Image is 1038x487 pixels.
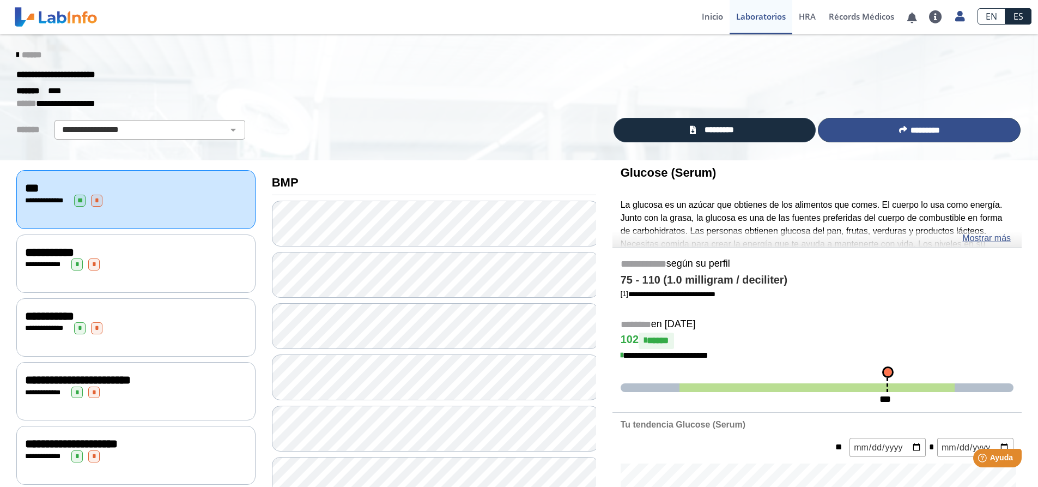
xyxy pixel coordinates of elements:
[621,199,1013,277] p: La glucosa es un azúcar que obtienes de los alimentos que comes. El cuerpo lo usa como energía. J...
[621,290,715,298] a: [1]
[621,166,717,179] b: Glucose (Serum)
[941,444,1026,475] iframe: Help widget launcher
[962,232,1011,245] a: Mostrar más
[621,318,1013,331] h5: en [DATE]
[849,438,926,457] input: mm/dd/yyyy
[799,11,816,22] span: HRA
[621,258,1013,270] h5: según su perfil
[272,176,299,189] b: BMP
[978,8,1005,25] a: EN
[621,333,1013,349] h4: 102
[621,420,745,429] b: Tu tendencia Glucose (Serum)
[937,438,1013,457] input: mm/dd/yyyy
[621,274,1013,287] h4: 75 - 110 (1.0 milligram / deciliter)
[1005,8,1031,25] a: ES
